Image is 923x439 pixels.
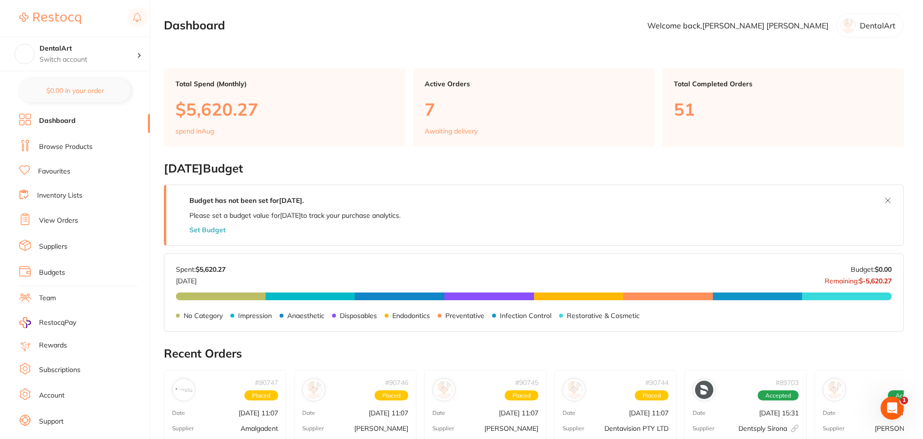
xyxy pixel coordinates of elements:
[505,390,538,401] span: Placed
[37,191,82,200] a: Inventory Lists
[176,273,226,285] p: [DATE]
[189,226,226,234] button: Set Budget
[776,379,799,386] p: # 89703
[604,425,669,432] p: Dentavision PTY LTD
[39,116,76,126] a: Dashboard
[354,425,408,432] p: [PERSON_NAME]
[239,409,278,417] p: [DATE] 11:07
[499,409,538,417] p: [DATE] 11:07
[340,312,377,319] p: Disposables
[238,312,272,319] p: Impression
[305,381,323,399] img: Henry Schein Halas
[825,273,892,285] p: Remaining:
[172,410,185,416] p: Date
[241,425,278,432] p: Amalgadent
[39,391,65,400] a: Account
[302,425,324,432] p: Supplier
[500,312,551,319] p: Infection Control
[164,347,904,360] h2: Recent Orders
[425,99,643,119] p: 7
[164,68,405,146] a: Total Spend (Monthly)$5,620.27spend inAug
[19,79,131,102] button: $0.00 in your order
[859,277,892,285] strong: $-5,620.27
[425,80,643,88] p: Active Orders
[674,99,892,119] p: 51
[647,21,829,30] p: Welcome back, [PERSON_NAME] [PERSON_NAME]
[40,55,137,65] p: Switch account
[375,390,408,401] span: Placed
[164,162,904,175] h2: [DATE] Budget
[881,397,904,420] iframe: Intercom live chat
[562,410,575,416] p: Date
[175,127,214,135] p: spend in Aug
[369,409,408,417] p: [DATE] 11:07
[693,410,706,416] p: Date
[19,317,76,328] a: RestocqPay
[635,390,669,401] span: Placed
[484,425,538,432] p: [PERSON_NAME]
[759,409,799,417] p: [DATE] 15:31
[39,216,78,226] a: View Orders
[39,365,80,375] a: Subscriptions
[19,317,31,328] img: RestocqPay
[255,379,278,386] p: # 90747
[738,425,799,432] p: Dentsply Sirona
[674,80,892,88] p: Total Completed Orders
[174,381,193,399] img: Amalgadent
[38,167,70,176] a: Favourites
[432,410,445,416] p: Date
[172,425,194,432] p: Supplier
[860,21,896,30] p: DentalArt
[189,196,304,205] strong: Budget has not been set for [DATE] .
[695,381,713,399] img: Dentsply Sirona
[823,425,844,432] p: Supplier
[244,390,278,401] span: Placed
[19,13,81,24] img: Restocq Logo
[875,265,892,274] strong: $0.00
[39,341,67,350] a: Rewards
[645,379,669,386] p: # 90744
[39,293,56,303] a: Team
[196,265,226,274] strong: $5,620.27
[662,68,904,146] a: Total Completed Orders51
[385,379,408,386] p: # 90746
[175,80,394,88] p: Total Spend (Monthly)
[825,381,843,399] img: Henry Schein Halas
[900,397,908,404] span: 1
[15,44,34,64] img: DentalArt
[39,318,76,328] span: RestocqPay
[175,99,394,119] p: $5,620.27
[562,425,584,432] p: Supplier
[164,19,225,32] h2: Dashboard
[758,390,799,401] span: Accepted
[39,242,67,252] a: Suppliers
[629,409,669,417] p: [DATE] 11:07
[287,312,324,319] p: Anaesthetic
[693,425,714,432] p: Supplier
[435,381,453,399] img: Adam Dental
[40,44,137,53] h4: DentalArt
[176,266,226,273] p: Spent:
[567,312,640,319] p: Restorative & Cosmetic
[823,410,836,416] p: Date
[39,417,64,426] a: Support
[39,268,65,278] a: Budgets
[425,127,478,135] p: Awaiting delivery
[565,381,583,399] img: Dentavision PTY LTD
[19,7,81,29] a: Restocq Logo
[39,142,93,152] a: Browse Products
[302,410,315,416] p: Date
[432,425,454,432] p: Supplier
[184,312,223,319] p: No Category
[445,312,484,319] p: Preventative
[515,379,538,386] p: # 90745
[413,68,655,146] a: Active Orders7Awaiting delivery
[189,212,401,219] p: Please set a budget value for [DATE] to track your purchase analytics.
[851,266,892,273] p: Budget:
[392,312,430,319] p: Endodontics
